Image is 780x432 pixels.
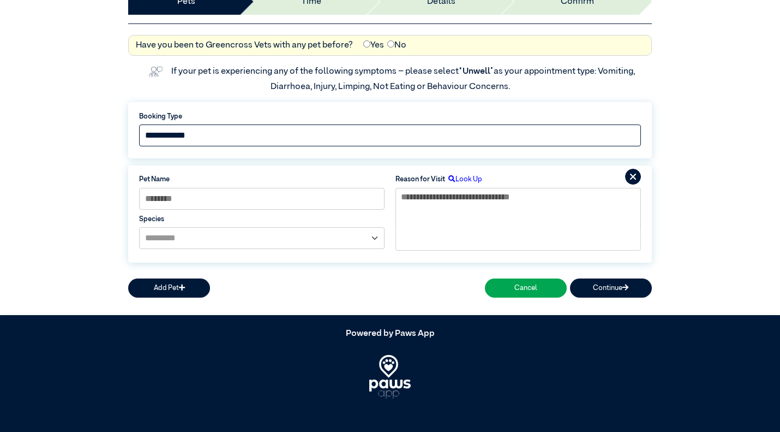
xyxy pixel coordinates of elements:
label: Look Up [445,174,482,185]
label: Reason for Visit [395,174,445,185]
label: No [387,39,406,52]
label: Species [139,214,385,224]
input: No [387,40,394,48]
img: vet [145,63,166,80]
label: Pet Name [139,174,385,185]
input: Yes [363,40,370,48]
label: Have you been to Greencross Vets with any pet before? [136,39,353,52]
label: Booking Type [139,111,641,122]
label: If your pet is experiencing any of the following symptoms – please select as your appointment typ... [171,67,637,91]
span: “Unwell” [459,67,494,76]
label: Yes [363,39,384,52]
button: Continue [570,279,652,298]
img: PawsApp [369,355,411,399]
button: Cancel [485,279,567,298]
button: Add Pet [128,279,210,298]
h5: Powered by Paws App [128,329,652,339]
